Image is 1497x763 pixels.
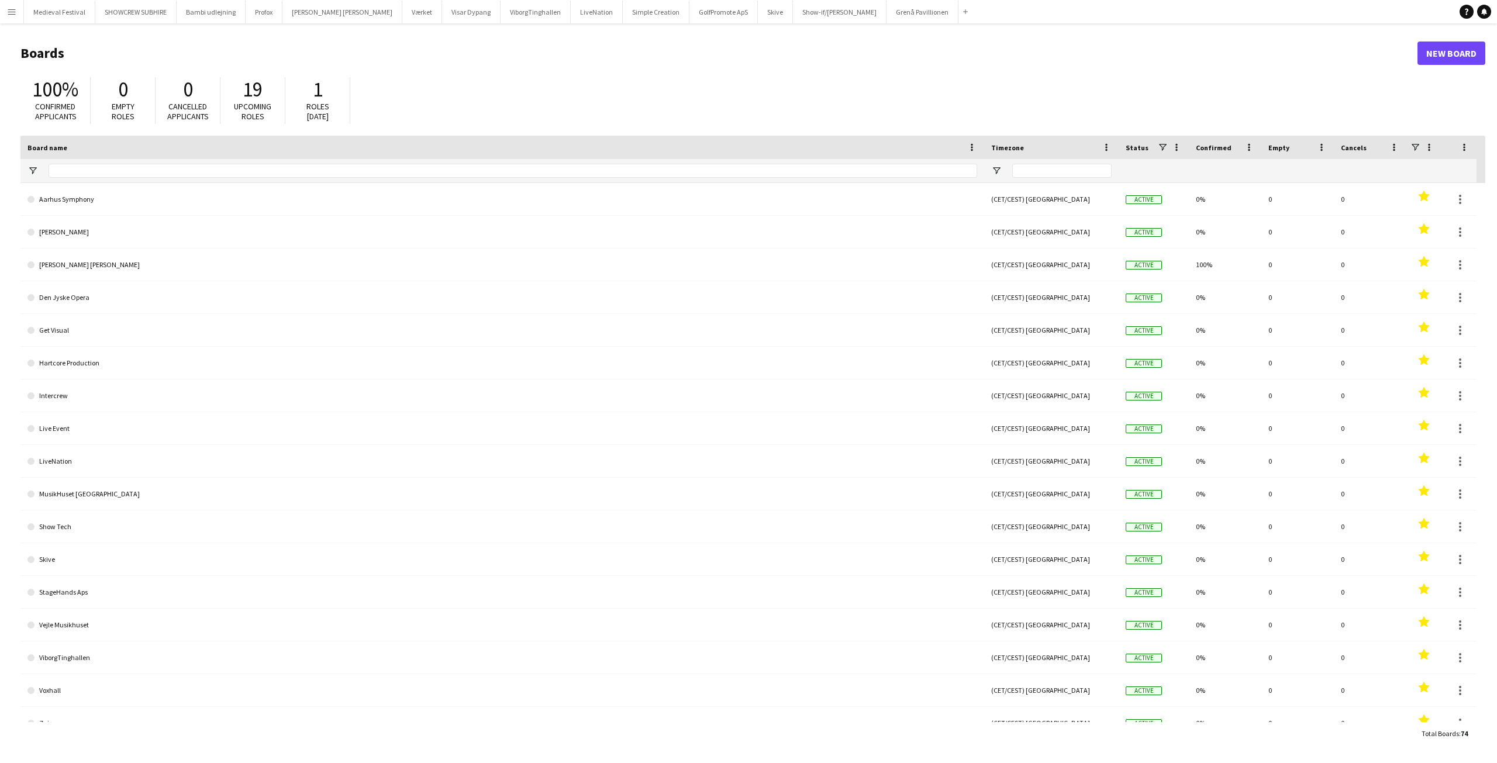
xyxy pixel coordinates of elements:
[571,1,623,23] button: LiveNation
[984,347,1119,379] div: (CET/CEST) [GEOGRAPHIC_DATA]
[95,1,177,23] button: SHOWCREW SUBHIRE
[991,143,1024,152] span: Timezone
[1334,609,1406,641] div: 0
[623,1,689,23] button: Simple Creation
[24,1,95,23] button: Medieval Festival
[313,77,323,102] span: 1
[984,707,1119,739] div: (CET/CEST) [GEOGRAPHIC_DATA]
[1126,294,1162,302] span: Active
[27,281,977,314] a: Den Jyske Opera
[35,101,77,122] span: Confirmed applicants
[49,164,977,178] input: Board name Filter Input
[984,543,1119,575] div: (CET/CEST) [GEOGRAPHIC_DATA]
[27,543,977,576] a: Skive
[758,1,793,23] button: Skive
[112,101,134,122] span: Empty roles
[1261,281,1334,313] div: 0
[1261,510,1334,543] div: 0
[1261,216,1334,248] div: 0
[1126,392,1162,401] span: Active
[27,478,977,510] a: MusikHuset [GEOGRAPHIC_DATA]
[1334,707,1406,739] div: 0
[402,1,442,23] button: Værket
[1189,609,1261,641] div: 0%
[1126,555,1162,564] span: Active
[1126,719,1162,728] span: Active
[27,641,977,674] a: ViborgTinghallen
[1261,347,1334,379] div: 0
[1126,654,1162,662] span: Active
[1422,722,1468,745] div: :
[1189,412,1261,444] div: 0%
[1261,314,1334,346] div: 0
[27,412,977,445] a: Live Event
[1261,445,1334,477] div: 0
[27,165,38,176] button: Open Filter Menu
[1334,347,1406,379] div: 0
[984,510,1119,543] div: (CET/CEST) [GEOGRAPHIC_DATA]
[1334,216,1406,248] div: 0
[1189,707,1261,739] div: 0%
[1126,228,1162,237] span: Active
[1126,490,1162,499] span: Active
[1261,674,1334,706] div: 0
[1189,674,1261,706] div: 0%
[246,1,282,23] button: Profox
[27,379,977,412] a: Intercrew
[984,281,1119,313] div: (CET/CEST) [GEOGRAPHIC_DATA]
[1126,621,1162,630] span: Active
[118,77,128,102] span: 0
[1334,379,1406,412] div: 0
[27,576,977,609] a: StageHands Aps
[984,183,1119,215] div: (CET/CEST) [GEOGRAPHIC_DATA]
[1126,261,1162,270] span: Active
[1261,412,1334,444] div: 0
[1189,281,1261,313] div: 0%
[887,1,958,23] button: Grenå Pavillionen
[1261,543,1334,575] div: 0
[1189,510,1261,543] div: 0%
[1334,281,1406,313] div: 0
[1261,478,1334,510] div: 0
[167,101,209,122] span: Cancelled applicants
[20,44,1417,62] h1: Boards
[1126,359,1162,368] span: Active
[1189,478,1261,510] div: 0%
[1334,576,1406,608] div: 0
[1189,641,1261,674] div: 0%
[984,576,1119,608] div: (CET/CEST) [GEOGRAPHIC_DATA]
[984,314,1119,346] div: (CET/CEST) [GEOGRAPHIC_DATA]
[1189,183,1261,215] div: 0%
[177,1,246,23] button: Bambi udlejning
[984,674,1119,706] div: (CET/CEST) [GEOGRAPHIC_DATA]
[1334,543,1406,575] div: 0
[442,1,501,23] button: Visar Dypang
[1196,143,1232,152] span: Confirmed
[27,143,67,152] span: Board name
[1189,347,1261,379] div: 0%
[1334,674,1406,706] div: 0
[984,478,1119,510] div: (CET/CEST) [GEOGRAPHIC_DATA]
[984,641,1119,674] div: (CET/CEST) [GEOGRAPHIC_DATA]
[1461,729,1468,738] span: 74
[501,1,571,23] button: ViborgTinghallen
[1261,576,1334,608] div: 0
[1334,510,1406,543] div: 0
[1334,641,1406,674] div: 0
[984,412,1119,444] div: (CET/CEST) [GEOGRAPHIC_DATA]
[1012,164,1112,178] input: Timezone Filter Input
[27,445,977,478] a: LiveNation
[1126,326,1162,335] span: Active
[1334,478,1406,510] div: 0
[1261,183,1334,215] div: 0
[282,1,402,23] button: [PERSON_NAME] [PERSON_NAME]
[183,77,193,102] span: 0
[1189,576,1261,608] div: 0%
[27,248,977,281] a: [PERSON_NAME] [PERSON_NAME]
[1422,729,1459,738] span: Total Boards
[1189,445,1261,477] div: 0%
[984,248,1119,281] div: (CET/CEST) [GEOGRAPHIC_DATA]
[1126,588,1162,597] span: Active
[1334,314,1406,346] div: 0
[1334,248,1406,281] div: 0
